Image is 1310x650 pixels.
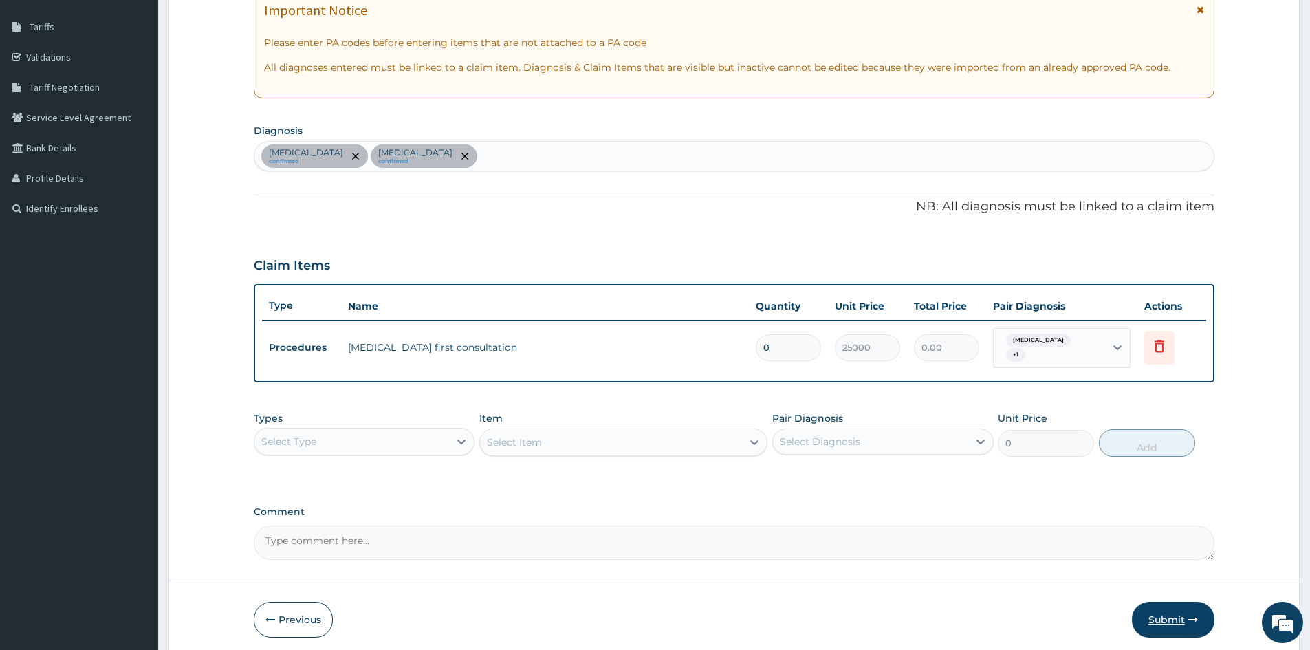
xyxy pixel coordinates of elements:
[986,292,1137,320] th: Pair Diagnosis
[341,292,749,320] th: Name
[479,411,503,425] label: Item
[772,411,843,425] label: Pair Diagnosis
[907,292,986,320] th: Total Price
[269,147,343,158] p: [MEDICAL_DATA]
[459,150,471,162] span: remove selection option
[1099,429,1195,457] button: Add
[1006,348,1025,362] span: + 1
[254,259,330,274] h3: Claim Items
[30,81,100,94] span: Tariff Negotiation
[998,411,1047,425] label: Unit Price
[72,77,231,95] div: Chat with us now
[828,292,907,320] th: Unit Price
[780,435,860,448] div: Select Diagnosis
[269,158,343,165] small: confirmed
[1132,602,1214,638] button: Submit
[25,69,56,103] img: d_794563401_company_1708531726252_794563401
[254,124,303,138] label: Diagnosis
[80,173,190,312] span: We're online!
[254,413,283,424] label: Types
[7,376,262,424] textarea: Type your message and hit 'Enter'
[226,7,259,40] div: Minimize live chat window
[1006,334,1071,347] span: [MEDICAL_DATA]
[264,36,1204,50] p: Please enter PA codes before entering items that are not attached to a PA code
[262,293,341,318] th: Type
[254,198,1214,216] p: NB: All diagnosis must be linked to a claim item
[261,435,316,448] div: Select Type
[378,158,452,165] small: confirmed
[254,506,1214,518] label: Comment
[341,334,749,361] td: [MEDICAL_DATA] first consultation
[378,147,452,158] p: [MEDICAL_DATA]
[30,21,54,33] span: Tariffs
[262,335,341,360] td: Procedures
[749,292,828,320] th: Quantity
[1137,292,1206,320] th: Actions
[264,61,1204,74] p: All diagnoses entered must be linked to a claim item. Diagnosis & Claim Items that are visible bu...
[349,150,362,162] span: remove selection option
[254,602,333,638] button: Previous
[264,3,367,18] h1: Important Notice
